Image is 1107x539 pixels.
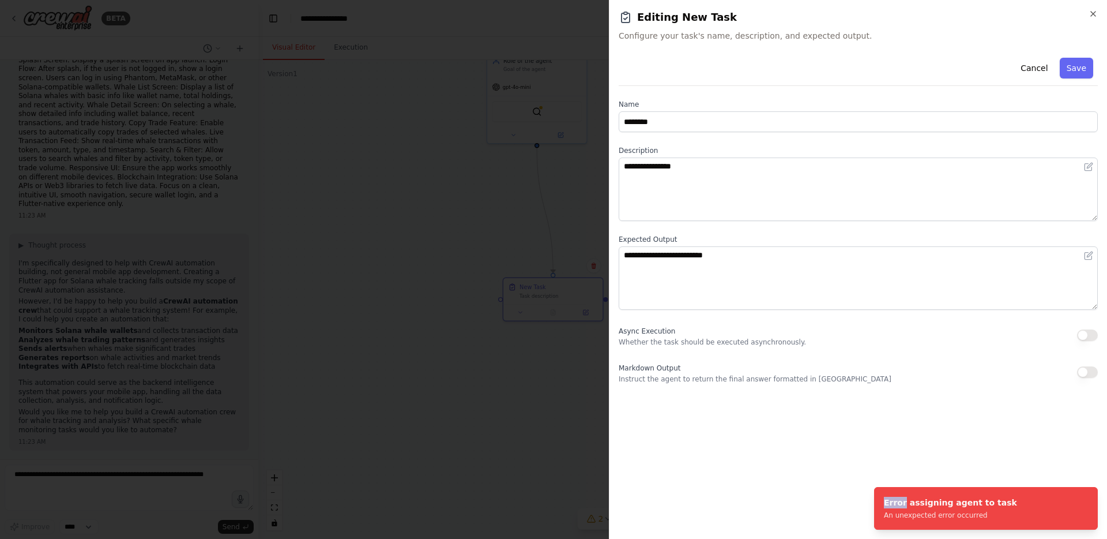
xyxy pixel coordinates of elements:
[884,511,1017,520] div: An unexpected error occurred
[884,497,1017,508] div: Error assigning agent to task
[619,235,1098,244] label: Expected Output
[619,9,1098,25] h2: Editing New Task
[1082,160,1095,174] button: Open in editor
[619,327,675,335] span: Async Execution
[619,100,1098,109] label: Name
[619,375,891,384] p: Instruct the agent to return the final answer formatted in [GEOGRAPHIC_DATA]
[1014,58,1055,78] button: Cancel
[1082,249,1095,263] button: Open in editor
[619,146,1098,155] label: Description
[619,364,680,372] span: Markdown Output
[1060,58,1093,78] button: Save
[619,30,1098,42] span: Configure your task's name, description, and expected output.
[619,338,806,347] p: Whether the task should be executed asynchronously.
